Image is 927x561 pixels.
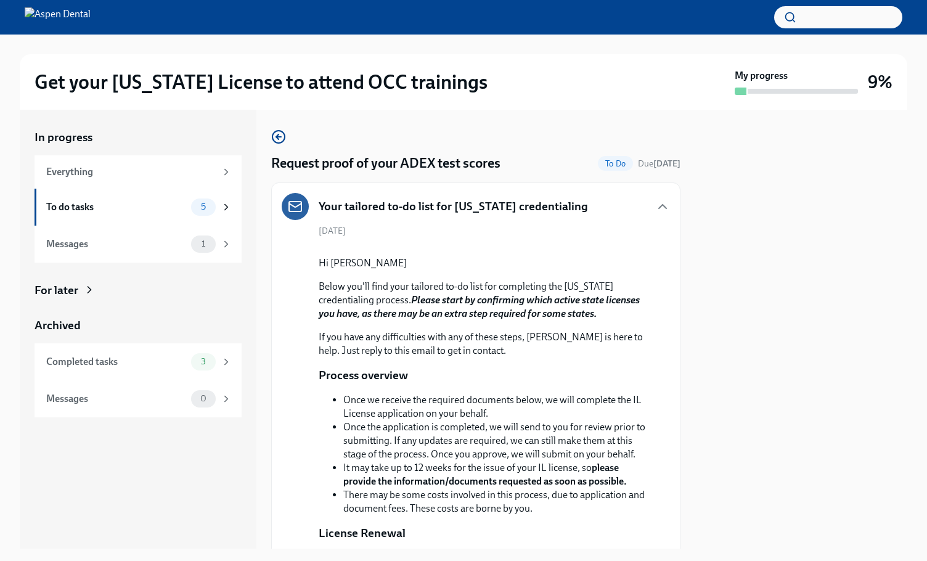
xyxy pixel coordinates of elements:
span: 1 [194,239,213,248]
a: To do tasks5 [35,189,242,226]
a: Messages0 [35,380,242,417]
span: 0 [193,394,214,403]
span: August 30th, 2025 08:00 [638,158,680,170]
a: Completed tasks3 [35,343,242,380]
p: License Renewal [319,525,406,541]
div: To do tasks [46,200,186,214]
li: Once the application is completed, we will send to you for review prior to submitting. If any upd... [343,420,650,461]
h3: 9% [868,71,892,93]
a: Everything [35,155,242,189]
strong: please provide the information/documents requested as soon as possible. [343,462,627,487]
p: Process overview [319,367,408,383]
a: Archived [35,317,242,334]
span: 3 [194,357,213,366]
strong: My progress [735,69,788,83]
h2: Get your [US_STATE] License to attend OCC trainings [35,70,488,94]
span: 5 [194,202,213,211]
div: For later [35,282,78,298]
p: Hi [PERSON_NAME] [319,256,650,270]
h5: Your tailored to-do list for [US_STATE] credentialing [319,199,588,215]
div: Everything [46,165,216,179]
strong: [DATE] [653,158,680,169]
a: For later [35,282,242,298]
div: Messages [46,237,186,251]
span: [DATE] [319,225,346,237]
p: If you have any difficulties with any of these steps, [PERSON_NAME] is here to help. Just reply t... [319,330,650,358]
span: Due [638,158,680,169]
div: Completed tasks [46,355,186,369]
h4: Request proof of your ADEX test scores [271,154,500,173]
li: There may be some costs involved in this process, due to application and document fees. These cos... [343,488,650,515]
img: Aspen Dental [25,7,91,27]
p: Below you'll find your tailored to-do list for completing the [US_STATE] credentialing process. [319,280,650,321]
li: Once we receive the required documents below, we will complete the IL License application on your... [343,393,650,420]
li: It may take up to 12 weeks for the issue of your IL license, so [343,461,650,488]
a: Messages1 [35,226,242,263]
a: In progress [35,129,242,145]
div: Messages [46,392,186,406]
strong: Please start by confirming which active state licenses you have, as there may be an extra step re... [319,294,640,319]
span: To Do [598,159,633,168]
